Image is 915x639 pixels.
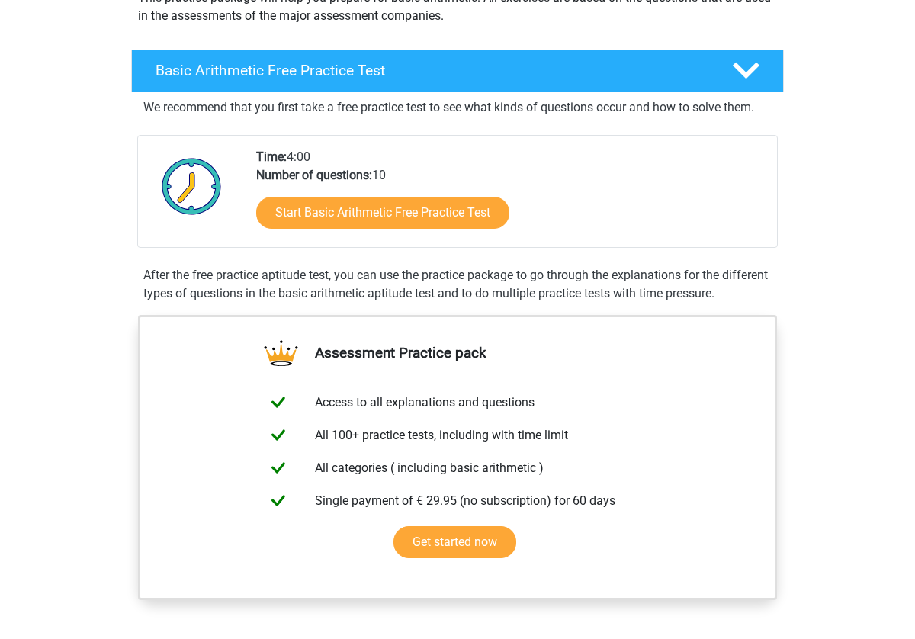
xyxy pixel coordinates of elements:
b: Time: [256,149,287,164]
div: 4:00 10 [245,148,776,247]
a: Start Basic Arithmetic Free Practice Test [256,197,509,229]
p: We recommend that you first take a free practice test to see what kinds of questions occur and ho... [143,98,772,117]
a: Basic Arithmetic Free Practice Test [125,50,790,92]
b: Number of questions: [256,168,372,182]
img: Clock [153,148,230,224]
h4: Basic Arithmetic Free Practice Test [156,62,708,79]
a: Get started now [393,526,516,558]
div: After the free practice aptitude test, you can use the practice package to go through the explana... [137,266,778,303]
